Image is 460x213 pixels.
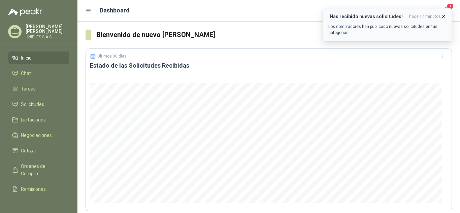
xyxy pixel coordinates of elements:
[440,5,452,17] button: 1
[447,3,454,9] span: 1
[8,51,69,64] a: Inicio
[26,35,69,39] p: UNIPLES S.A.S
[96,30,452,40] h3: Bienvenido de nuevo [PERSON_NAME]
[26,24,69,34] p: [PERSON_NAME] [PERSON_NAME]
[8,160,69,180] a: Órdenes de Compra
[21,70,31,77] span: Chat
[328,24,446,36] p: Los compradores han publicado nuevas solicitudes en tus categorías.
[21,101,44,108] span: Solicitudes
[8,113,69,126] a: Licitaciones
[21,185,46,193] span: Remisiones
[21,85,36,93] span: Tareas
[21,116,46,123] span: Licitaciones
[21,132,52,139] span: Negociaciones
[97,54,127,59] p: Últimos 30 días
[323,8,452,41] button: ¡Has recibido nuevas solicitudes!hace 17 minutos Los compradores han publicado nuevas solicitudes...
[90,62,448,70] h3: Estado de las Solicitudes Recibidas
[8,183,69,196] a: Remisiones
[21,54,32,62] span: Inicio
[8,144,69,157] a: Cotizar
[8,129,69,142] a: Negociaciones
[8,98,69,111] a: Solicitudes
[21,163,63,177] span: Órdenes de Compra
[8,8,42,16] img: Logo peakr
[409,14,441,20] span: hace 17 minutos
[8,82,69,95] a: Tareas
[21,147,36,154] span: Cotizar
[328,14,406,20] h3: ¡Has recibido nuevas solicitudes!
[8,67,69,80] a: Chat
[100,6,130,15] h1: Dashboard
